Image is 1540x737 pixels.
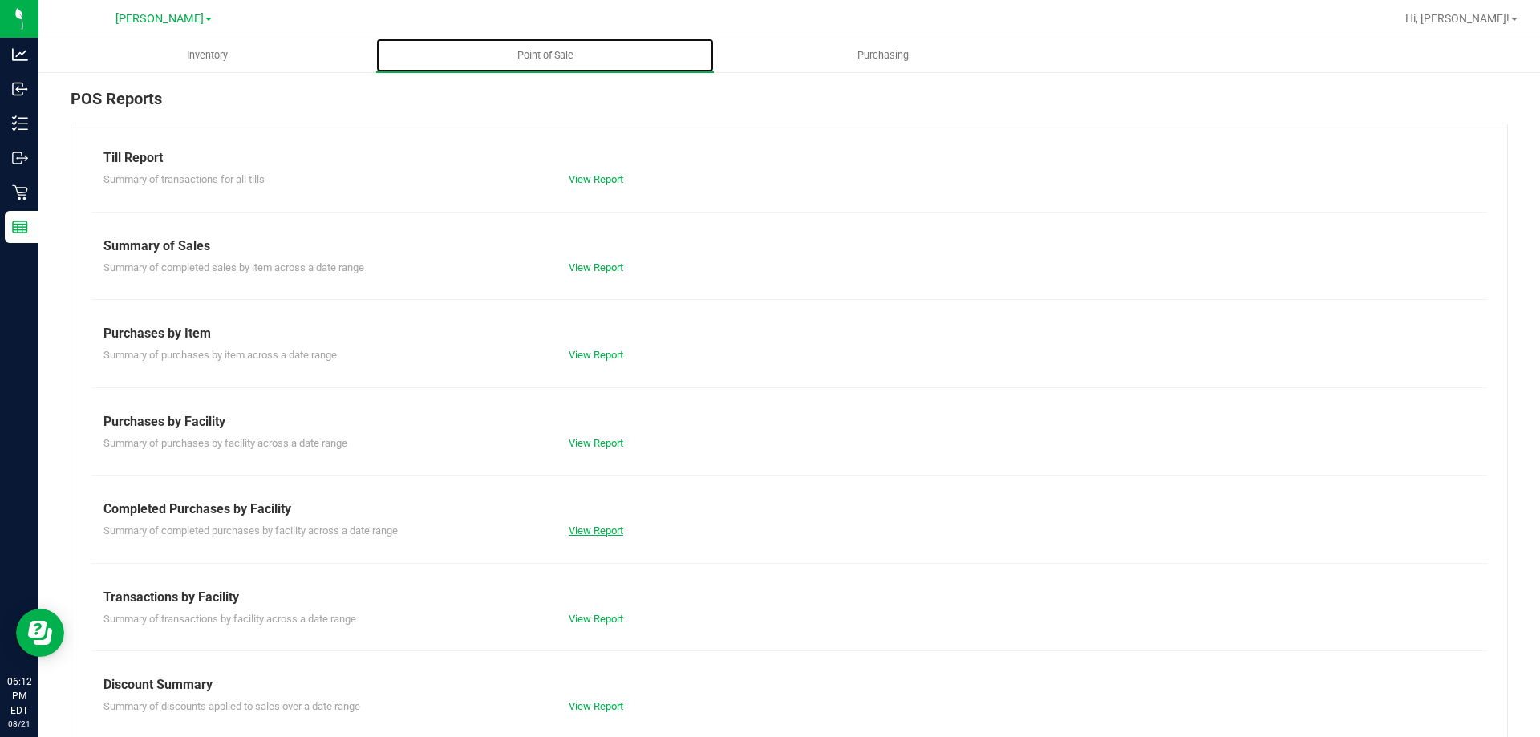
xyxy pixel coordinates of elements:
[103,261,364,273] span: Summary of completed sales by item across a date range
[16,609,64,657] iframe: Resource center
[38,38,376,72] a: Inventory
[165,48,249,63] span: Inventory
[12,115,28,132] inline-svg: Inventory
[12,150,28,166] inline-svg: Outbound
[103,700,360,712] span: Summary of discounts applied to sales over a date range
[836,48,930,63] span: Purchasing
[103,524,398,537] span: Summary of completed purchases by facility across a date range
[12,219,28,235] inline-svg: Reports
[7,718,31,730] p: 08/21
[569,261,623,273] a: View Report
[103,173,265,185] span: Summary of transactions for all tills
[569,613,623,625] a: View Report
[376,38,714,72] a: Point of Sale
[115,12,204,26] span: [PERSON_NAME]
[103,237,1475,256] div: Summary of Sales
[569,700,623,712] a: View Report
[103,349,337,361] span: Summary of purchases by item across a date range
[103,675,1475,694] div: Discount Summary
[1405,12,1510,25] span: Hi, [PERSON_NAME]!
[569,349,623,361] a: View Report
[569,437,623,449] a: View Report
[12,47,28,63] inline-svg: Analytics
[103,412,1475,431] div: Purchases by Facility
[103,324,1475,343] div: Purchases by Item
[103,500,1475,519] div: Completed Purchases by Facility
[103,613,356,625] span: Summary of transactions by facility across a date range
[103,148,1475,168] div: Till Report
[7,674,31,718] p: 06:12 PM EDT
[103,588,1475,607] div: Transactions by Facility
[569,524,623,537] a: View Report
[12,81,28,97] inline-svg: Inbound
[103,437,347,449] span: Summary of purchases by facility across a date range
[71,87,1508,124] div: POS Reports
[569,173,623,185] a: View Report
[496,48,595,63] span: Point of Sale
[714,38,1052,72] a: Purchasing
[12,184,28,200] inline-svg: Retail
